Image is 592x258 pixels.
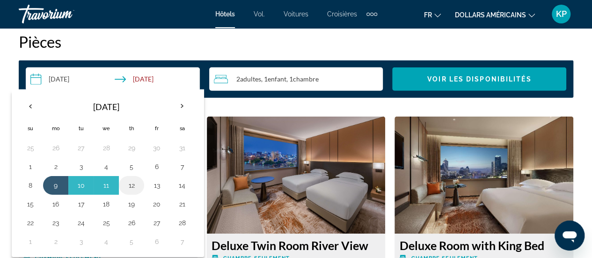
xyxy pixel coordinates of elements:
[48,141,63,155] button: Day 26
[23,235,38,248] button: Day 1
[124,141,139,155] button: Day 29
[175,198,190,211] button: Day 21
[124,216,139,229] button: Day 26
[284,10,308,18] a: Voitures
[99,235,114,248] button: Day 4
[73,216,88,229] button: Day 24
[268,75,286,83] span: Enfant
[23,141,38,155] button: Day 25
[149,216,164,229] button: Day 27
[19,2,112,26] a: Travorium
[149,198,164,211] button: Day 20
[286,75,319,83] span: , 1
[169,96,195,117] button: Next month
[18,96,43,117] button: Previous month
[212,238,381,252] h3: Deluxe Twin Room River View
[366,7,377,22] button: Éléments de navigation supplémentaires
[124,235,139,248] button: Day 5
[124,179,139,192] button: Day 12
[240,75,261,83] span: Adultes
[207,117,386,234] img: 60a0dca6-6425-42c6-b340-7eef63b149d6.jpeg
[23,160,38,173] button: Day 1
[424,11,432,19] font: fr
[215,10,235,18] a: Hôtels
[261,75,286,83] span: , 1
[254,10,265,18] a: Vol.
[73,160,88,173] button: Day 3
[149,235,164,248] button: Day 6
[209,67,383,91] button: Travelers: 2 adults, 1 child
[455,11,526,19] font: dollars américains
[48,216,63,229] button: Day 23
[23,216,38,229] button: Day 22
[149,179,164,192] button: Day 13
[124,198,139,211] button: Day 19
[99,141,114,155] button: Day 28
[23,198,38,211] button: Day 15
[149,141,164,155] button: Day 30
[555,221,585,251] iframe: Bouton de lancement de la fenêtre de messagerie
[73,198,88,211] button: Day 17
[43,96,169,118] th: [DATE]
[23,179,38,192] button: Day 8
[26,67,566,91] div: Search widget
[175,235,190,248] button: Day 7
[549,4,573,24] button: Menu utilisateur
[73,179,88,192] button: Day 10
[73,235,88,248] button: Day 3
[124,160,139,173] button: Day 5
[48,235,63,248] button: Day 2
[395,117,573,234] img: 905c620e-dcf3-4053-8feb-afc8a12b094a.jpeg
[327,10,357,18] a: Croisières
[99,179,114,192] button: Day 11
[99,198,114,211] button: Day 18
[73,141,88,155] button: Day 27
[26,67,200,91] button: Check-in date: Jun 16, 2026 Check-out date: Jun 19, 2026
[455,8,535,22] button: Changer de devise
[175,216,190,229] button: Day 28
[48,179,63,192] button: Day 9
[556,9,567,19] font: KP
[175,179,190,192] button: Day 14
[427,75,531,83] span: Voir les disponibilités
[399,238,569,252] h3: Deluxe Room with King Bed
[48,160,63,173] button: Day 2
[99,216,114,229] button: Day 25
[392,67,566,91] button: Voir les disponibilités
[424,8,441,22] button: Changer de langue
[175,160,190,173] button: Day 7
[236,75,261,83] span: 2
[48,198,63,211] button: Day 16
[293,75,319,83] span: Chambre
[19,32,573,51] h2: Pièces
[99,160,114,173] button: Day 4
[175,141,190,155] button: Day 31
[149,160,164,173] button: Day 6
